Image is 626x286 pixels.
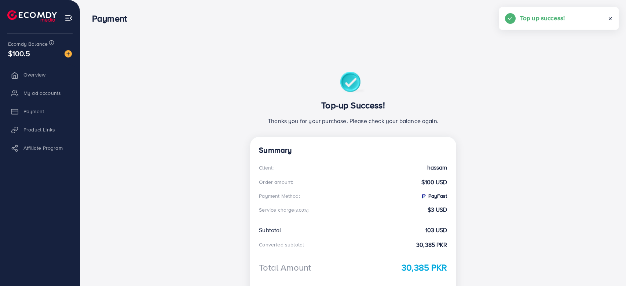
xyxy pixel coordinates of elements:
[259,178,293,186] div: Order amount:
[259,192,300,200] div: Payment Method:
[259,146,447,155] h4: Summary
[65,50,72,57] img: image
[427,163,447,172] strong: hassam
[259,100,447,111] h3: Top-up Success!
[8,40,48,48] span: Ecomdy Balance
[428,205,447,214] strong: $3 USD
[425,226,447,234] strong: 103 USD
[259,116,447,125] p: Thanks you for your purchase. Please check your balance again.
[421,192,447,200] strong: PayFast
[259,261,311,274] div: Total Amount
[259,226,281,234] div: Subtotal
[92,13,133,24] h3: Payment
[65,14,73,22] img: menu
[340,72,366,94] img: success
[8,48,30,59] span: $100.5
[520,13,565,23] h5: Top up success!
[259,206,312,213] div: Service charge
[259,241,304,248] div: Converted subtotal
[421,193,427,199] img: PayFast
[259,164,274,171] div: Client:
[402,261,447,274] strong: 30,385 PKR
[294,207,310,213] small: (3.00%):
[416,241,447,249] strong: 30,385 PKR
[421,178,447,186] strong: $100 USD
[7,10,57,22] img: logo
